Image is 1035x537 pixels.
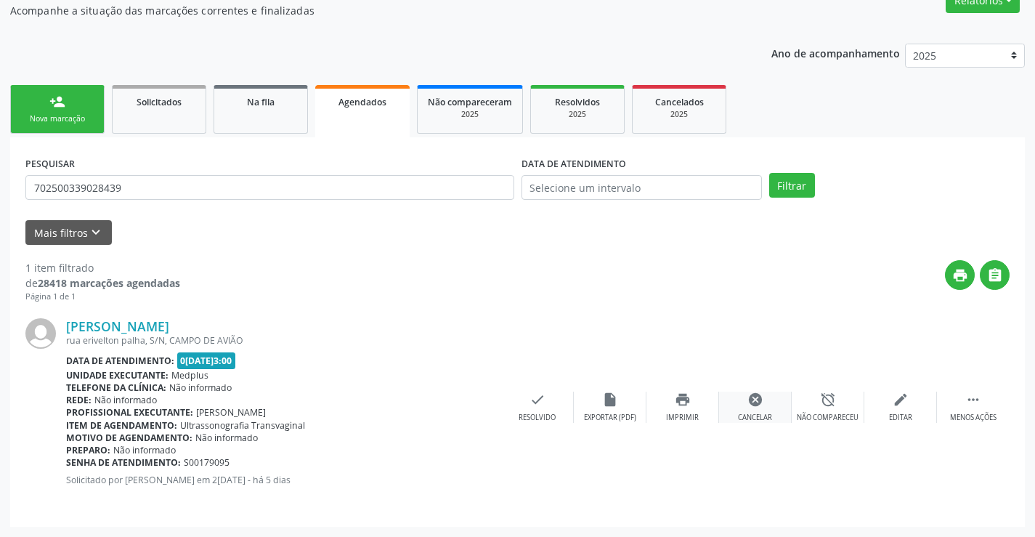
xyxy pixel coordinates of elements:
span: Solicitados [137,96,182,108]
i: insert_drive_file [602,392,618,408]
i: alarm_off [820,392,836,408]
span: Cancelados [655,96,704,108]
span: Na fila [247,96,275,108]
i: print [952,267,968,283]
div: person_add [49,94,65,110]
i: edit [893,392,909,408]
span: Não informado [113,444,176,456]
b: Senha de atendimento: [66,456,181,469]
div: Editar [889,413,912,423]
a: [PERSON_NAME] [66,318,169,334]
div: Não compareceu [797,413,859,423]
input: Selecione um intervalo [521,175,762,200]
i: cancel [747,392,763,408]
div: 2025 [643,109,715,120]
span: Não informado [195,432,258,444]
button: print [945,260,975,290]
span: Ultrassonografia Transvaginal [180,419,305,432]
p: Solicitado por [PERSON_NAME] em 2[DATE] - há 5 dias [66,474,501,486]
i: print [675,392,691,408]
div: de [25,275,180,291]
p: Acompanhe a situação das marcações correntes e finalizadas [10,3,721,18]
div: 2025 [541,109,614,120]
b: Telefone da clínica: [66,381,166,394]
i:  [965,392,981,408]
button:  [980,260,1010,290]
i: check [529,392,545,408]
div: Exportar (PDF) [584,413,636,423]
label: DATA DE ATENDIMENTO [521,153,626,175]
p: Ano de acompanhamento [771,44,900,62]
b: Motivo de agendamento: [66,432,192,444]
button: Filtrar [769,173,815,198]
div: Página 1 de 1 [25,291,180,303]
input: Nome, CNS [25,175,514,200]
span: Não informado [94,394,157,406]
div: rua erivelton palha, S/N, CAMPO DE AVIÃO [66,334,501,347]
b: Preparo: [66,444,110,456]
span: Não informado [169,381,232,394]
b: Unidade executante: [66,369,169,381]
div: Menos ações [950,413,997,423]
div: 1 item filtrado [25,260,180,275]
span: 0[DATE]3:00 [177,352,236,369]
div: 2025 [428,109,512,120]
div: Resolvido [519,413,556,423]
span: Medplus [171,369,208,381]
strong: 28418 marcações agendadas [38,276,180,290]
b: Profissional executante: [66,406,193,419]
div: Cancelar [738,413,772,423]
label: PESQUISAR [25,153,75,175]
b: Data de atendimento: [66,355,174,367]
span: Não compareceram [428,96,512,108]
b: Item de agendamento: [66,419,177,432]
b: Rede: [66,394,92,406]
span: Agendados [338,96,386,108]
div: Imprimir [666,413,699,423]
button: Mais filtroskeyboard_arrow_down [25,220,112,246]
span: Resolvidos [555,96,600,108]
div: Nova marcação [21,113,94,124]
span: S00179095 [184,456,230,469]
span: [PERSON_NAME] [196,406,266,419]
img: img [25,318,56,349]
i: keyboard_arrow_down [88,225,104,241]
i:  [987,267,1003,283]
